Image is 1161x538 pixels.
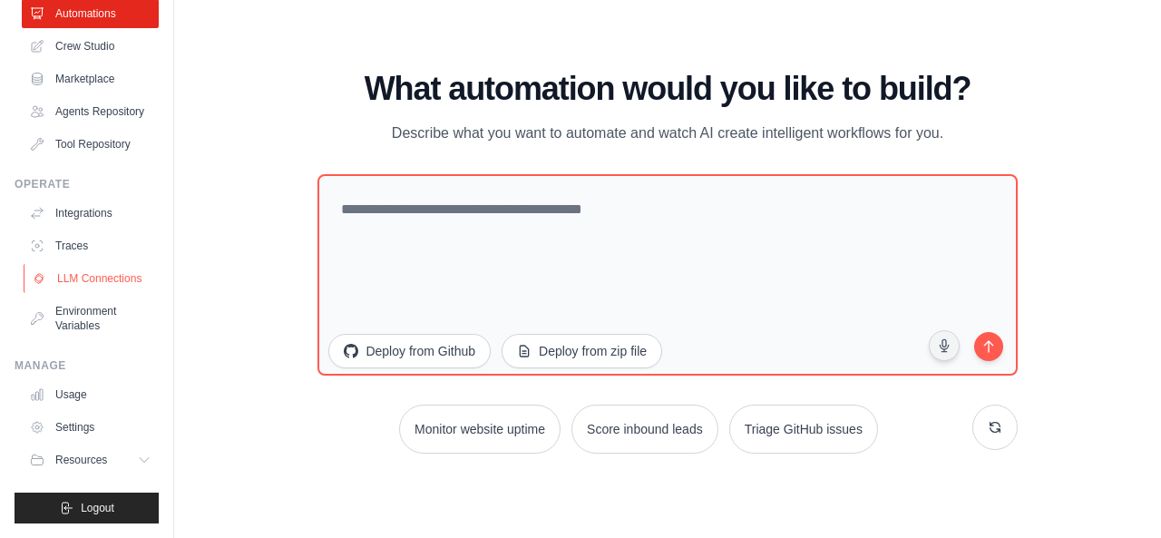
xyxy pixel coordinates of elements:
[1070,451,1161,538] iframe: Chat Widget
[399,405,561,454] button: Monitor website uptime
[15,177,159,191] div: Operate
[22,445,159,474] button: Resources
[22,199,159,228] a: Integrations
[729,405,878,454] button: Triage GitHub issues
[81,501,114,515] span: Logout
[317,71,1017,107] h1: What automation would you like to build?
[363,122,972,145] p: Describe what you want to automate and watch AI create intelligent workflows for you.
[22,380,159,409] a: Usage
[22,97,159,126] a: Agents Repository
[55,453,107,467] span: Resources
[22,32,159,61] a: Crew Studio
[22,64,159,93] a: Marketplace
[22,231,159,260] a: Traces
[22,413,159,442] a: Settings
[328,334,491,368] button: Deploy from Github
[15,493,159,523] button: Logout
[24,264,161,293] a: LLM Connections
[15,358,159,373] div: Manage
[22,297,159,340] a: Environment Variables
[571,405,718,454] button: Score inbound leads
[22,130,159,159] a: Tool Repository
[502,334,662,368] button: Deploy from zip file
